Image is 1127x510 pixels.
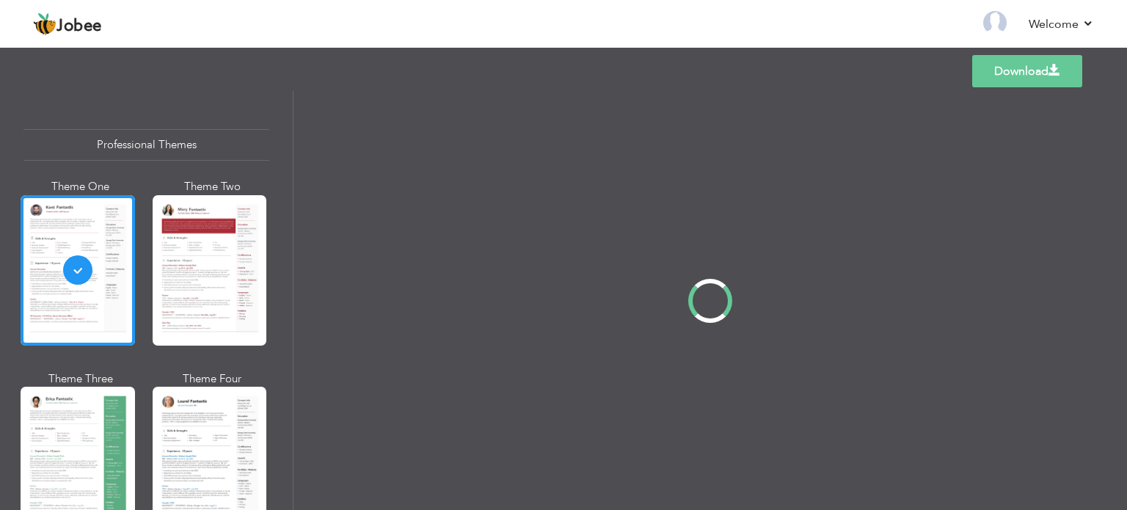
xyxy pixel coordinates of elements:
[1029,15,1094,33] a: Welcome
[33,12,56,36] img: jobee.io
[33,12,102,36] a: Jobee
[56,18,102,34] span: Jobee
[972,55,1082,87] a: Download
[983,11,1007,34] img: Profile Img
